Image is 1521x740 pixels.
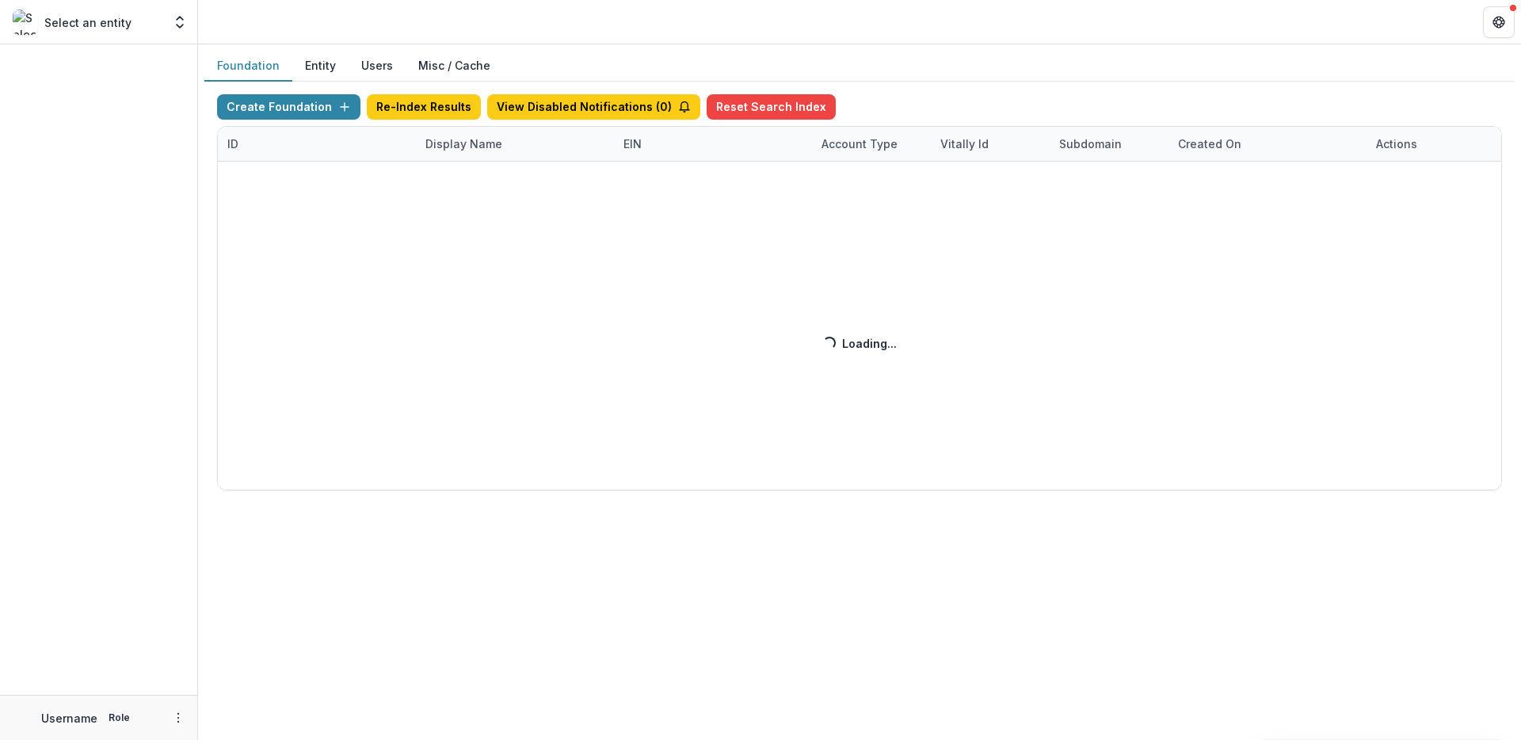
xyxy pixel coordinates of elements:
button: Entity [292,51,349,82]
button: Foundation [204,51,292,82]
p: Username [41,710,97,727]
button: Users [349,51,406,82]
button: Open entity switcher [169,6,191,38]
img: Select an entity [13,10,38,35]
button: Get Help [1483,6,1515,38]
button: More [169,708,188,727]
button: Misc / Cache [406,51,503,82]
p: Select an entity [44,14,132,31]
p: Role [104,711,135,725]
